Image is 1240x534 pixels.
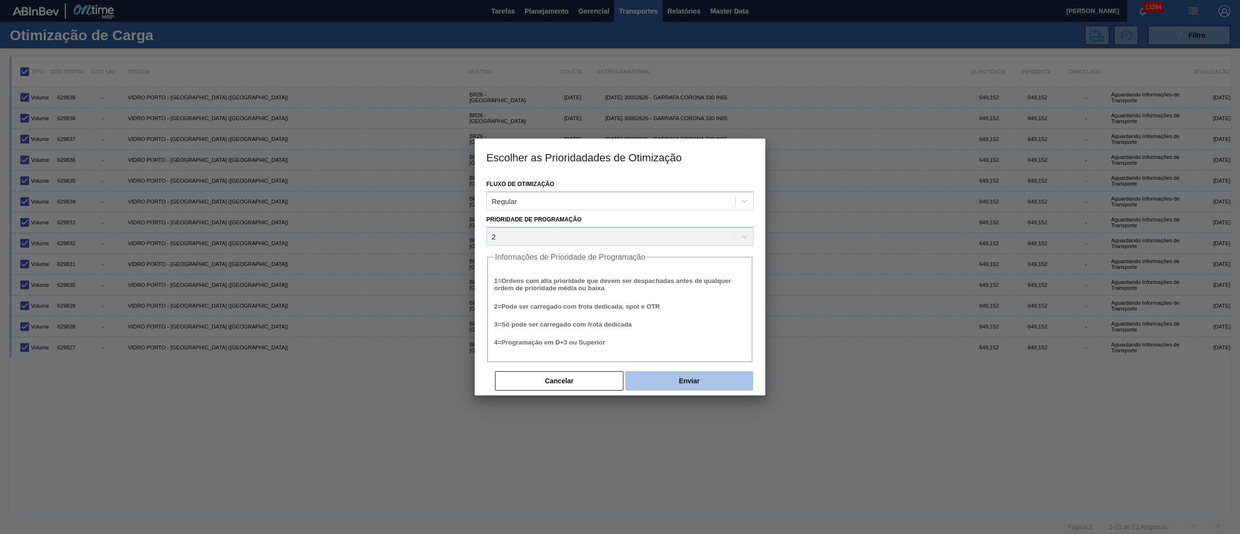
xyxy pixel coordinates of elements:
[486,216,582,223] label: Prioridade de Programação
[494,253,646,262] legend: Informações de Prioridade de Programação
[494,321,746,328] h5: 3 = Só pode ser carregado com frota dedicada
[486,181,554,188] label: Fluxo de Otimização
[475,139,765,175] h3: Escolher as Prioridadades de Otimização
[494,339,746,346] h5: 4 = Programação em D+3 ou Superior
[492,197,517,205] div: Regular
[494,303,746,310] h5: 2 = Pode ser carregado com frota dedicada. spot e OTR
[625,371,753,391] button: Enviar
[495,371,623,391] button: Cancelar
[494,277,746,292] h5: 1 = Ordens com alta prioridade que devem ser despachadas antes de qualquer ordem de prioridade mé...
